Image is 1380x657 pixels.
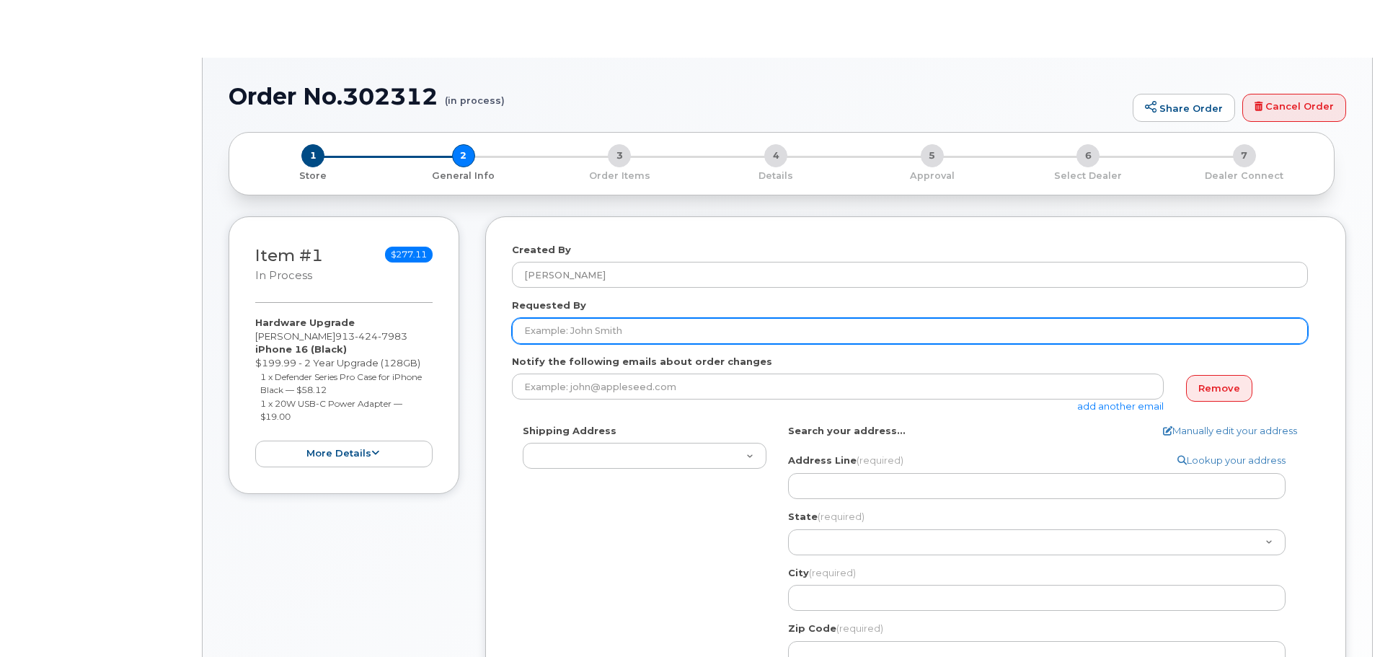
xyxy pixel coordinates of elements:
h1: Order No.302312 [229,84,1125,109]
p: Store [247,169,380,182]
span: (required) [836,622,883,634]
a: Remove [1186,375,1252,402]
strong: iPhone 16 (Black) [255,343,347,355]
small: 1 x Defender Series Pro Case for iPhone Black — $58.12 [260,371,422,396]
label: Requested By [512,299,586,312]
label: Shipping Address [523,424,616,438]
label: Notify the following emails about order changes [512,355,772,369]
span: 1 [301,144,324,167]
span: (required) [818,511,864,522]
span: (required) [809,567,856,578]
span: $277.11 [385,247,433,263]
a: Cancel Order [1242,94,1346,123]
strong: Hardware Upgrade [255,317,355,328]
span: 424 [355,330,378,342]
span: (required) [857,454,903,466]
a: Lookup your address [1177,454,1286,467]
a: Share Order [1133,94,1235,123]
input: Example: John Smith [512,318,1308,344]
label: Search your address... [788,424,906,438]
small: (in process) [445,84,505,106]
label: City [788,566,856,580]
a: 1 Store [241,167,386,182]
small: 1 x 20W USB-C Power Adapter — $19.00 [260,398,402,423]
a: add another email [1077,400,1164,412]
label: Created By [512,243,571,257]
label: Zip Code [788,622,883,635]
span: 7983 [378,330,407,342]
input: Example: john@appleseed.com [512,374,1164,400]
h3: Item #1 [255,247,323,283]
div: [PERSON_NAME] $199.99 - 2 Year Upgrade (128GB) [255,316,433,467]
small: in process [255,269,312,282]
label: Address Line [788,454,903,467]
label: State [788,510,864,524]
span: 913 [335,330,407,342]
button: more details [255,441,433,467]
a: Manually edit your address [1163,424,1297,438]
